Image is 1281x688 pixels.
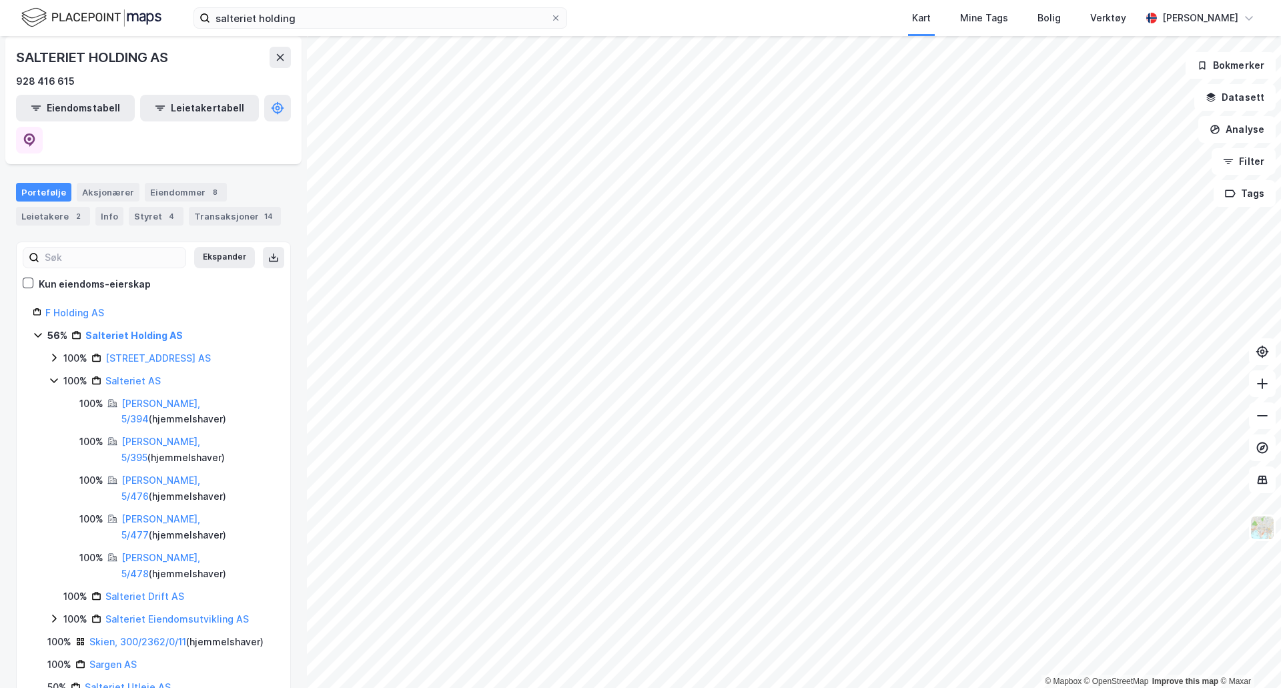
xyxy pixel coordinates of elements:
div: 100% [63,350,87,366]
div: Transaksjoner [189,207,281,226]
button: Filter [1212,148,1276,175]
div: 100% [79,511,103,527]
button: Datasett [1194,84,1276,111]
img: Z [1250,515,1275,541]
a: [PERSON_NAME], 5/395 [121,436,200,463]
div: 4 [165,210,178,223]
a: Salteriet AS [105,375,161,386]
iframe: Chat Widget [1214,624,1281,688]
a: [PERSON_NAME], 5/477 [121,513,200,541]
div: Verktøy [1090,10,1126,26]
div: Kontrollprogram for chat [1214,624,1281,688]
div: ( hjemmelshaver ) [121,472,274,504]
a: Salteriet Holding AS [85,330,183,341]
a: OpenStreetMap [1084,677,1149,686]
a: Salteriet Drift AS [105,591,184,602]
a: [PERSON_NAME], 5/478 [121,552,200,579]
div: Leietakere [16,207,90,226]
div: 8 [208,186,222,199]
input: Søk på adresse, matrikkel, gårdeiere, leietakere eller personer [210,8,550,28]
button: Eiendomstabell [16,95,135,121]
a: Sargen AS [89,659,137,670]
button: Leietakertabell [140,95,259,121]
a: Improve this map [1152,677,1218,686]
button: Bokmerker [1186,52,1276,79]
button: Ekspander [194,247,255,268]
div: SALTERIET HOLDING AS [16,47,171,68]
a: Salteriet Eiendomsutvikling AS [105,613,249,625]
div: Kun eiendoms-eierskap [39,276,151,292]
div: Info [95,207,123,226]
input: Søk [39,248,185,268]
div: 56% [47,328,67,344]
div: Kart [912,10,931,26]
div: Bolig [1037,10,1061,26]
div: Styret [129,207,183,226]
div: ( hjemmelshaver ) [121,396,274,428]
div: 100% [47,634,71,650]
div: Portefølje [16,183,71,202]
div: ( hjemmelshaver ) [121,511,274,543]
a: [PERSON_NAME], 5/476 [121,474,200,502]
div: ( hjemmelshaver ) [121,434,274,466]
div: 14 [262,210,276,223]
div: Aksjonærer [77,183,139,202]
div: 100% [79,472,103,488]
div: [PERSON_NAME] [1162,10,1238,26]
a: [PERSON_NAME], 5/394 [121,398,200,425]
a: Mapbox [1045,677,1082,686]
div: ( hjemmelshaver ) [89,634,264,650]
div: 100% [79,550,103,566]
div: Mine Tags [960,10,1008,26]
a: Skien, 300/2362/0/11 [89,636,186,647]
div: 100% [63,611,87,627]
div: Eiendommer [145,183,227,202]
div: 100% [63,589,87,605]
a: F Holding AS [45,307,104,318]
button: Tags [1214,180,1276,207]
div: 2 [71,210,85,223]
button: Analyse [1198,116,1276,143]
div: ( hjemmelshaver ) [121,550,274,582]
div: 100% [79,434,103,450]
div: 928 416 615 [16,73,75,89]
img: logo.f888ab2527a4732fd821a326f86c7f29.svg [21,6,161,29]
div: 100% [63,373,87,389]
a: [STREET_ADDRESS] AS [105,352,211,364]
div: 100% [47,657,71,673]
div: 100% [79,396,103,412]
